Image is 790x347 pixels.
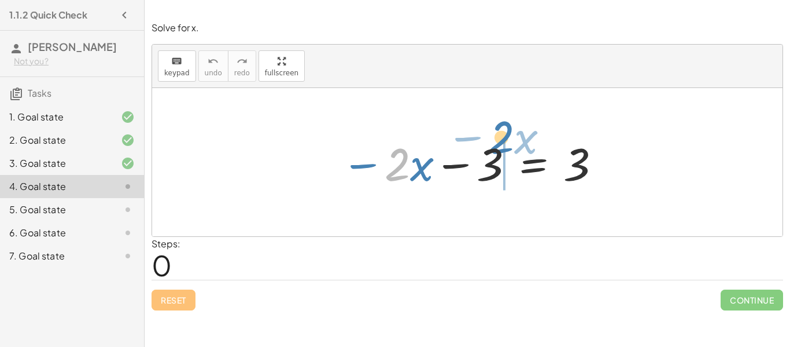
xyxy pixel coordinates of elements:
[9,8,87,22] h4: 1.1.2 Quick Check
[9,180,102,193] div: 4. Goal state
[28,40,117,53] span: [PERSON_NAME]
[121,203,135,217] i: Task not started.
[152,238,180,250] label: Steps:
[208,54,219,68] i: undo
[9,203,102,217] div: 5. Goal state
[28,87,51,99] span: Tasks
[9,133,102,147] div: 2. Goal state
[164,69,190,77] span: keypad
[9,249,102,263] div: 7. Goal state
[121,249,135,263] i: Task not started.
[9,226,102,240] div: 6. Goal state
[121,226,135,240] i: Task not started.
[121,110,135,124] i: Task finished and correct.
[121,133,135,147] i: Task finished and correct.
[171,54,182,68] i: keyboard
[234,69,250,77] span: redo
[237,54,248,68] i: redo
[158,50,196,82] button: keyboardkeypad
[152,247,172,283] span: 0
[152,21,783,35] p: Solve for x.
[121,180,135,193] i: Task not started.
[14,56,135,67] div: Not you?
[205,69,222,77] span: undo
[228,50,256,82] button: redoredo
[9,110,102,124] div: 1. Goal state
[9,156,102,170] div: 3. Goal state
[265,69,298,77] span: fullscreen
[198,50,228,82] button: undoundo
[121,156,135,170] i: Task finished and correct.
[259,50,305,82] button: fullscreen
